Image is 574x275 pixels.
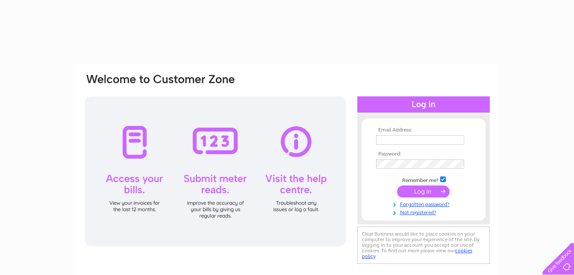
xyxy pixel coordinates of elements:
[374,151,473,157] th: Password:
[376,200,473,208] a: Forgotten password?
[357,227,490,264] div: Clear Business would like to place cookies on your computer to improve your experience of the sit...
[397,185,450,197] input: Submit
[374,127,473,133] th: Email Address:
[362,248,472,259] a: cookies policy
[374,175,473,184] td: Remember me?
[376,208,473,216] a: Not registered?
